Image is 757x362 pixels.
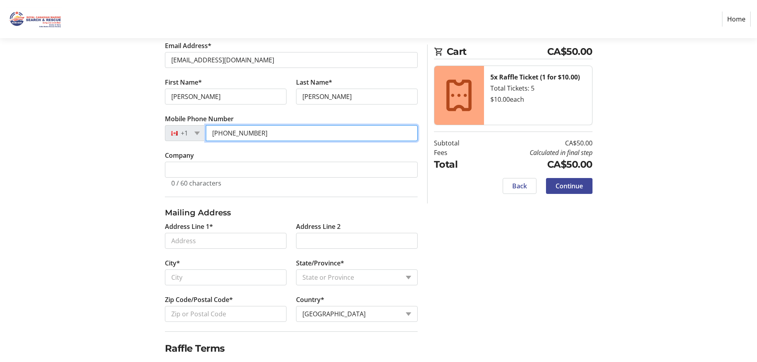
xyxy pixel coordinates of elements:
[165,295,233,304] label: Zip Code/Postal Code*
[165,77,202,87] label: First Name*
[503,178,536,194] button: Back
[206,125,418,141] input: (506) 234-5678
[480,157,592,172] td: CA$50.00
[480,138,592,148] td: CA$50.00
[165,222,213,231] label: Address Line 1*
[296,222,341,231] label: Address Line 2
[556,181,583,191] span: Continue
[434,157,480,172] td: Total
[434,138,480,148] td: Subtotal
[546,178,592,194] button: Continue
[547,45,592,59] span: CA$50.00
[296,258,344,268] label: State/Province*
[165,233,287,249] input: Address
[512,181,527,191] span: Back
[165,114,234,124] label: Mobile Phone Number
[296,295,324,304] label: Country*
[434,148,480,157] td: Fees
[490,83,586,93] div: Total Tickets: 5
[165,306,287,322] input: Zip or Postal Code
[165,269,287,285] input: City
[722,12,751,27] a: Home
[165,151,194,160] label: Company
[165,341,418,356] h2: Raffle Terms
[165,41,211,50] label: Email Address*
[447,45,547,59] span: Cart
[490,95,586,104] div: $10.00 each
[490,73,580,81] strong: 5x Raffle Ticket (1 for $10.00)
[171,179,221,188] tr-character-limit: 0 / 60 characters
[296,77,332,87] label: Last Name*
[165,258,180,268] label: City*
[165,207,418,219] h3: Mailing Address
[6,3,63,35] img: Royal Canadian Marine Search and Rescue - Station 8's Logo
[480,148,592,157] td: Calculated in final step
